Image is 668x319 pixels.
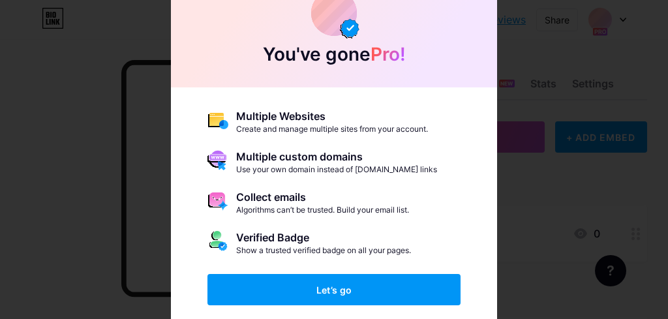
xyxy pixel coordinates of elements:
[263,43,406,65] span: You've gone
[236,150,437,163] div: Multiple custom domains
[236,245,411,256] div: Show a trusted verified badge on all your pages.
[236,190,409,204] div: Collect emails
[236,164,437,175] div: Use your own domain instead of [DOMAIN_NAME] links
[207,274,461,305] button: Let’s go
[316,284,352,296] span: Let’s go
[236,124,428,134] div: Create and manage multiple sites from your account.
[371,43,406,65] span: Pro!
[236,110,428,123] div: Multiple Websites
[236,205,409,215] div: Algorithms can’t be trusted. Build your email list.
[236,231,411,244] div: Verified Badge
